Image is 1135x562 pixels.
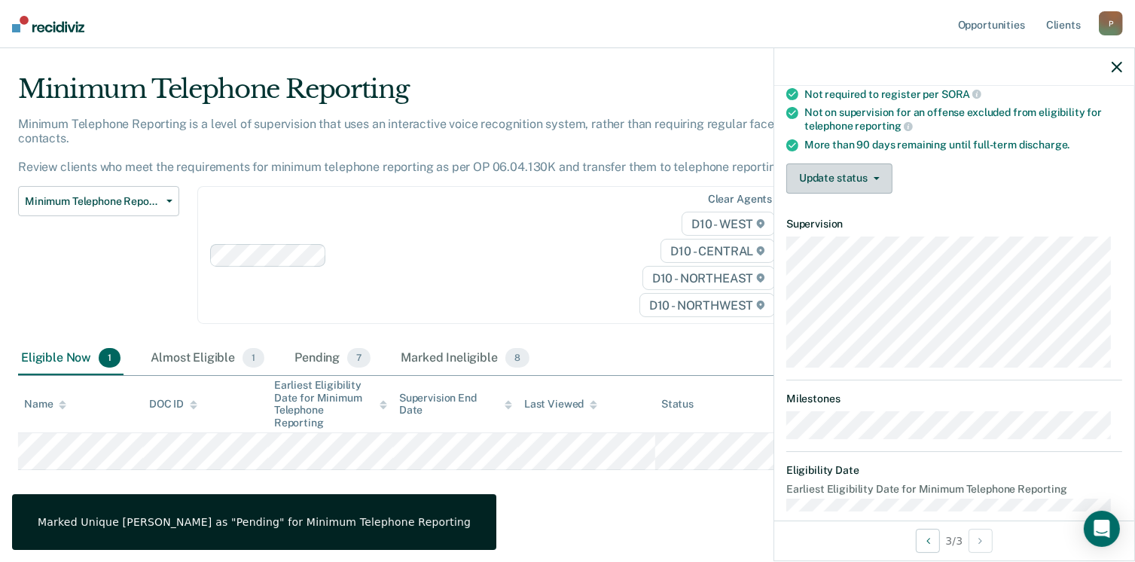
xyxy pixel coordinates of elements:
div: Marked Unique [PERSON_NAME] as "Pending" for Minimum Telephone Reporting [38,515,471,529]
div: Status [661,398,694,411]
span: Minimum Telephone Reporting [25,195,160,208]
button: Next Opportunity [969,529,993,553]
dt: Earliest Eligibility Date for Minimum Telephone Reporting [786,483,1122,496]
div: Minimum Telephone Reporting [18,74,869,117]
div: Last Viewed [524,398,597,411]
button: Update status [786,163,892,194]
dt: Eligibility Date [786,464,1122,477]
div: Almost Eligible [148,342,267,375]
div: Earliest Eligibility Date for Minimum Telephone Reporting [274,379,387,429]
span: 1 [99,348,121,368]
img: Recidiviz [12,16,84,32]
dt: Milestones [786,392,1122,405]
span: reporting [856,120,914,132]
div: Marked Ineligible [398,342,532,375]
div: Open Intercom Messenger [1084,511,1120,547]
div: Name [24,398,66,411]
div: Clear agents [708,193,772,206]
span: discharge. [1019,139,1070,151]
button: Previous Opportunity [916,529,940,553]
span: D10 - NORTHWEST [639,293,775,317]
div: 3 / 3 [774,521,1134,560]
dt: Supervision [786,218,1122,231]
p: Minimum Telephone Reporting is a level of supervision that uses an interactive voice recognition ... [18,117,837,175]
div: Eligible Now [18,342,124,375]
div: Not on supervision for an offense excluded from eligibility for telephone [804,106,1122,132]
div: Supervision End Date [399,392,512,417]
span: 7 [347,348,371,368]
div: Pending [291,342,374,375]
span: SORA [941,88,981,100]
div: P [1099,11,1123,35]
div: Not required to register per [804,87,1122,101]
span: 1 [243,348,264,368]
span: D10 - CENTRAL [661,239,775,263]
span: D10 - NORTHEAST [642,266,775,290]
span: D10 - WEST [682,212,775,236]
div: More than 90 days remaining until full-term [804,139,1122,151]
span: 8 [505,348,529,368]
div: DOC ID [149,398,197,411]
